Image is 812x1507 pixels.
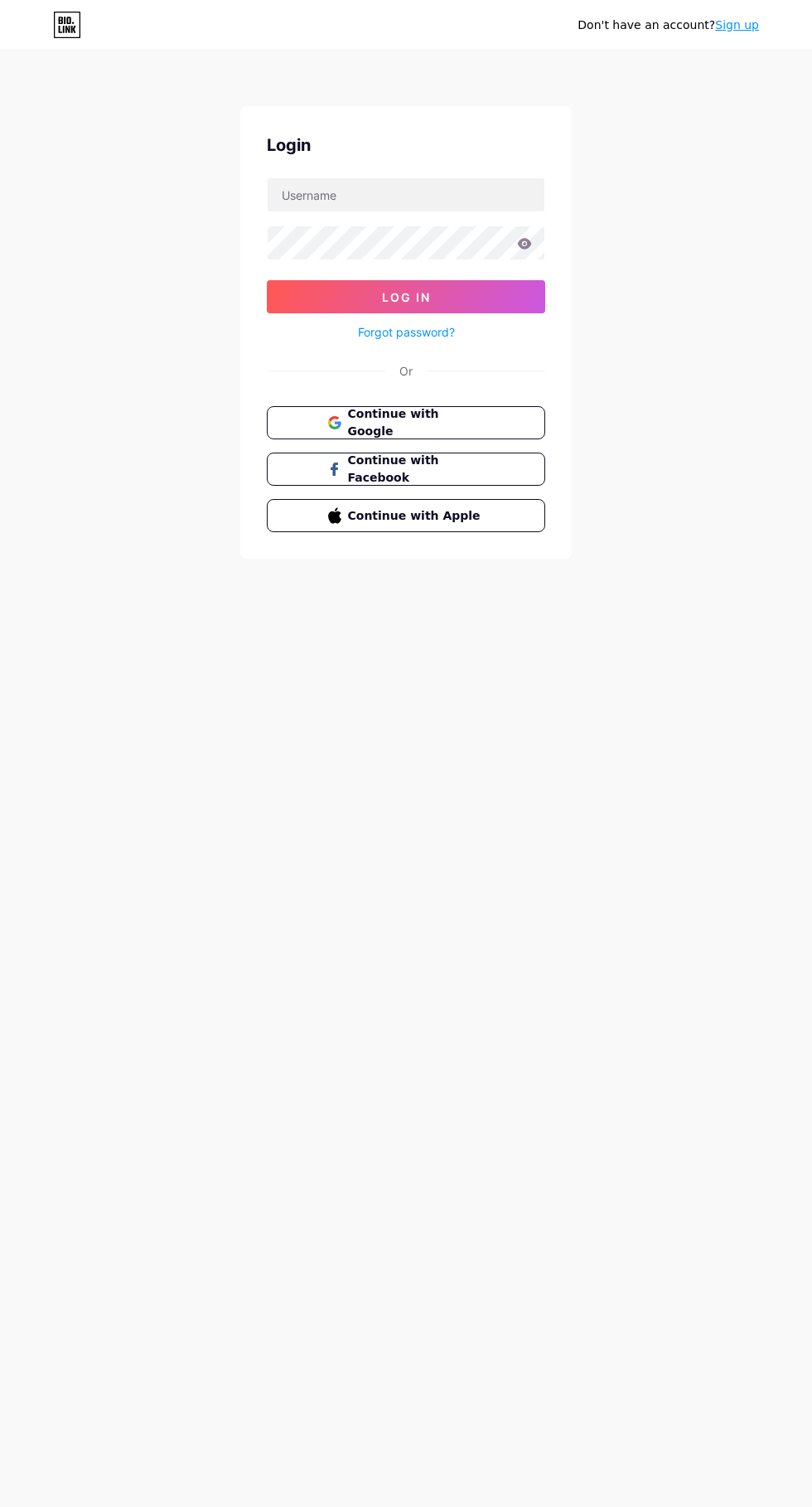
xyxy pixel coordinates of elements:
[578,17,759,34] div: Don't have an account?
[267,499,545,532] button: Continue with Apple
[382,290,431,304] span: Log In
[267,406,545,439] button: Continue with Google
[348,405,485,440] span: Continue with Google
[267,280,545,313] button: Log In
[715,18,759,31] a: Sign up
[358,323,455,341] a: Forgot password?
[268,178,544,211] input: Username
[267,133,545,157] div: Login
[267,453,545,486] button: Continue with Facebook
[348,452,485,487] span: Continue with Facebook
[399,362,413,380] div: Or
[348,507,485,525] span: Continue with Apple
